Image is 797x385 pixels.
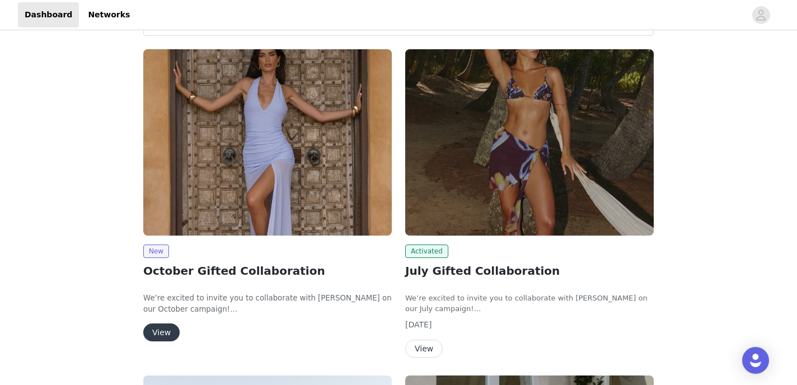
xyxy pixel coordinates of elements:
a: Networks [81,2,137,27]
a: Dashboard [18,2,79,27]
button: View [143,323,180,341]
h2: October Gifted Collaboration [143,262,392,279]
img: Peppermayo AUS [405,49,654,236]
div: avatar [756,6,766,24]
h2: July Gifted Collaboration [405,262,654,279]
a: View [405,345,443,353]
div: Open Intercom Messenger [742,347,769,374]
a: View [143,328,180,337]
span: New [143,245,169,258]
span: We’re excited to invite you to collaborate with [PERSON_NAME] on our October campaign! [143,294,392,313]
img: Peppermayo EU [143,49,392,236]
span: [DATE] [405,320,432,329]
span: Activated [405,245,448,258]
button: View [405,340,443,358]
p: We’re excited to invite you to collaborate with [PERSON_NAME] on our July campaign! [405,293,654,314]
